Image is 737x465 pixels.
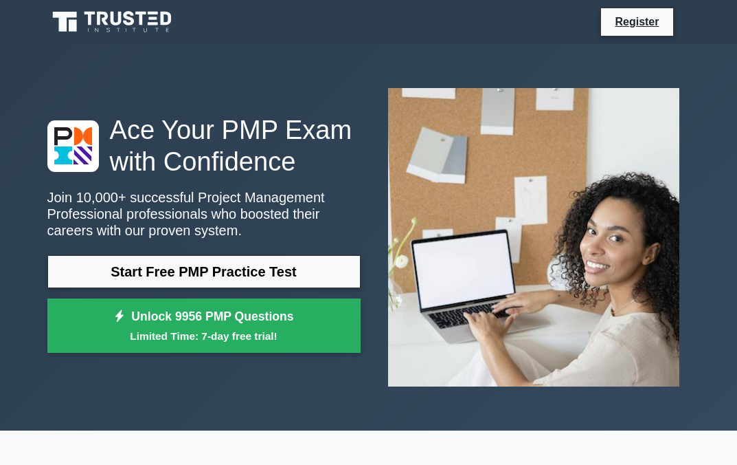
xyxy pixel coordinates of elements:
h1: Ace Your PMP Exam with Confidence [47,115,361,177]
small: Limited Time: 7-day free trial! [65,328,343,344]
p: Join 10,000+ successful Project Management Professional professionals who boosted their careers w... [47,189,361,239]
a: Start Free PMP Practice Test [47,255,361,288]
a: Register [606,13,667,30]
a: Unlock 9956 PMP QuestionsLimited Time: 7-day free trial! [47,299,361,354]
